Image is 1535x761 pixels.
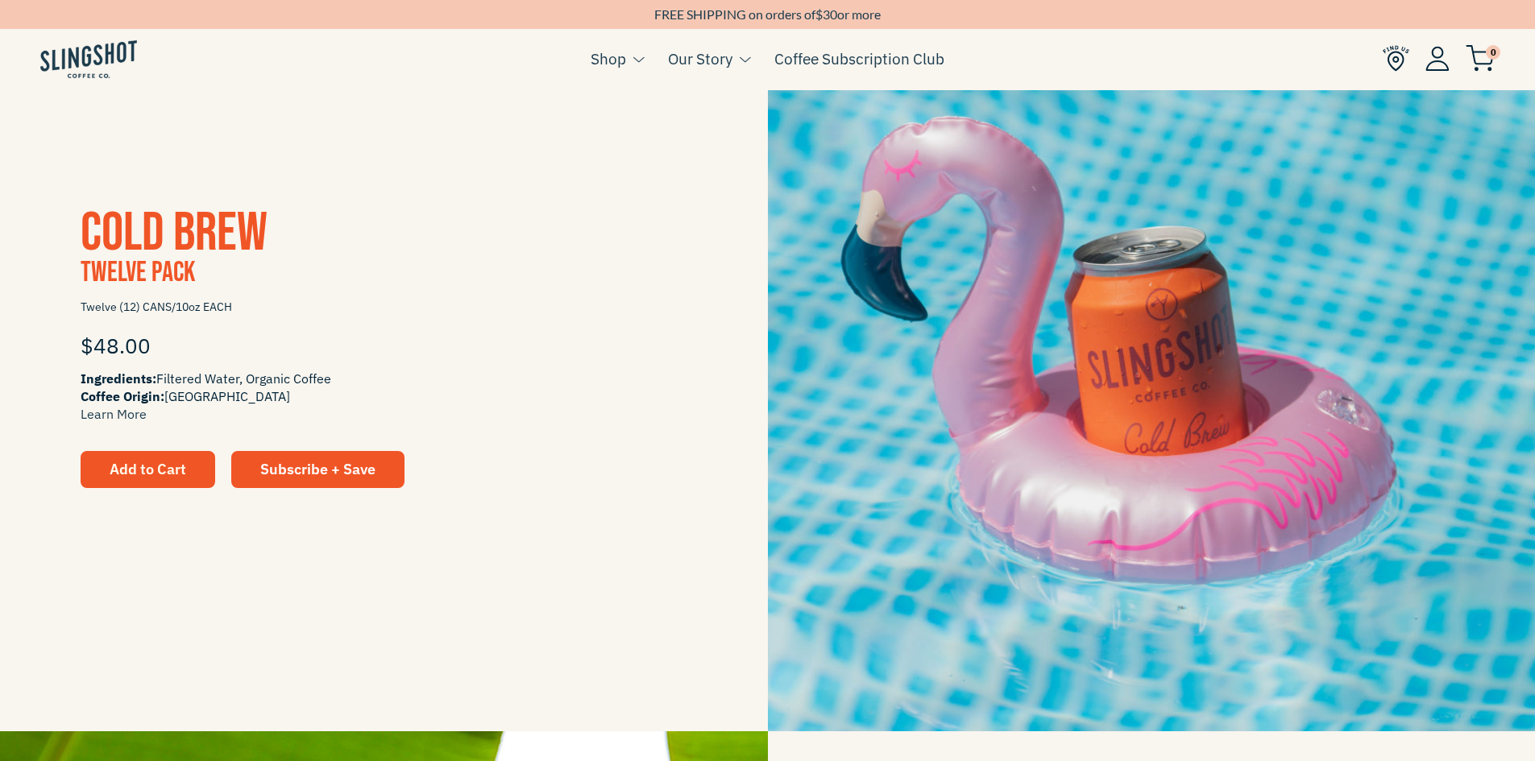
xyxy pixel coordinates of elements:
[231,451,404,488] a: Subscribe + Save
[1466,49,1495,68] a: 0
[81,201,268,266] a: Cold Brew
[81,406,147,422] a: Learn More
[110,460,186,478] span: Add to Cart
[815,6,823,22] span: $
[1425,46,1450,71] img: Account
[260,460,375,478] span: Subscribe + Save
[823,6,837,22] span: 30
[81,370,156,387] span: Ingredients:
[1466,45,1495,72] img: cart
[81,388,164,404] span: Coffee Origin:
[81,451,215,488] button: Add to Cart
[81,370,687,423] span: Filtered Water, Organic Coffee [GEOGRAPHIC_DATA]
[81,293,687,321] span: Twelve (12) CANS/10oz EACH
[81,255,195,290] span: Twelve Pack
[1383,45,1409,72] img: Find Us
[81,321,687,370] div: $48.00
[591,47,626,71] a: Shop
[1486,45,1500,60] span: 0
[774,47,944,71] a: Coffee Subscription Club
[668,47,732,71] a: Our Story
